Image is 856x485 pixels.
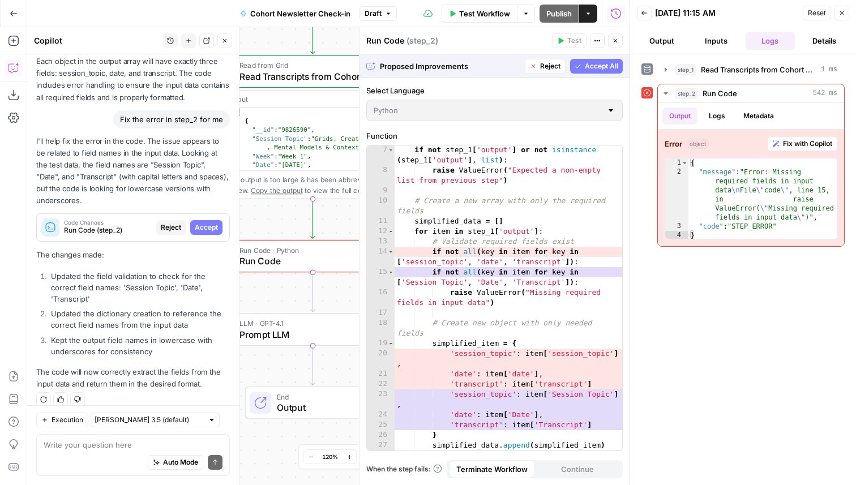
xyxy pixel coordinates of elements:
[585,61,618,71] span: Accept All
[702,108,732,125] button: Logs
[459,8,510,19] span: Test Workflow
[367,379,395,389] div: 22
[662,108,697,125] button: Output
[239,60,382,71] span: Read from Grid
[208,55,418,199] div: Read from GridRead Transcripts from Cohort GridStep 1Output[ { "__id":"9826590", "Session Topic":...
[64,220,152,225] span: Code Changes
[367,247,395,267] div: 14
[665,168,688,222] div: 2
[813,88,837,98] span: 542 ms
[808,8,826,18] span: Reset
[367,440,395,450] div: 27
[388,267,394,277] span: Toggle code folding, rows 15 through 16
[36,135,230,207] p: I'll help fix the error in the code. The issue appears to be related to field names in the input ...
[311,199,315,239] g: Edge from step_1 to step_2
[226,94,381,105] div: Output
[367,237,395,247] div: 13
[367,216,395,226] div: 11
[367,287,395,308] div: 16
[64,225,152,235] span: Run Code (step_2)
[239,254,381,268] span: Run Code
[665,158,688,168] div: 1
[388,226,394,237] span: Toggle code folding, rows 12 through 27
[682,158,688,168] span: Toggle code folding, rows 1 through 4
[675,64,696,75] span: step_1
[665,138,682,149] strong: Error
[322,452,338,461] span: 120%
[311,346,315,385] g: Edge from step_3 to end
[277,391,369,402] span: End
[380,61,520,72] span: Proposed Improvements
[367,369,395,379] div: 21
[48,308,230,331] li: Updated the dictionary creation to reference the correct field names from the input data
[239,318,381,329] span: LLM · GPT-4.1
[48,271,230,304] li: Updated the field validation to check for the correct field names: 'Session Topic', 'Date', 'Tran...
[658,84,844,102] button: 542 ms
[195,222,218,233] span: Accept
[567,36,581,46] span: Test
[658,103,844,246] div: 542 ms
[367,196,395,216] div: 10
[367,145,395,165] div: 7
[161,222,181,233] span: Reject
[367,389,395,410] div: 23
[768,136,837,151] button: Fix with Copilot
[367,165,395,186] div: 8
[803,6,831,20] button: Reset
[208,313,418,346] div: LLM · GPT-4.1Prompt LLMStep 3
[36,366,230,390] p: The code will now correctly extract the fields from the input data and return them in the desired...
[675,88,698,99] span: step_2
[746,32,795,50] button: Logs
[366,35,549,46] div: Run Code
[737,108,781,125] button: Metadata
[687,139,709,149] span: object
[535,460,621,478] button: Continue
[367,226,395,237] div: 12
[36,249,230,261] p: The changes made:
[311,272,315,312] g: Edge from step_2 to step_3
[367,308,395,318] div: 17
[783,139,832,149] span: Fix with Copilot
[799,32,849,50] button: Details
[406,35,438,46] span: ( step_2 )
[442,5,517,23] button: Test Workflow
[561,463,594,475] span: Continue
[540,61,560,71] span: Reject
[48,334,230,357] li: Kept the output field names in lowercase with underscores for consistency
[525,59,566,74] button: Reject
[570,59,623,74] button: Accept All
[658,61,844,79] button: 1 ms
[366,85,623,96] label: Select Language
[367,186,395,196] div: 9
[251,186,302,194] span: Copy the output
[546,8,572,19] span: Publish
[95,414,203,426] input: Claude Sonnet 3.5 (default)
[367,430,395,440] div: 26
[163,457,198,467] span: Auto Mode
[637,32,687,50] button: Output
[226,174,412,195] div: This output is too large & has been abbreviated for review. to view the full content.
[665,231,688,240] div: 4
[456,463,528,475] span: Terminate Workflow
[367,349,395,369] div: 20
[366,130,623,141] label: Function
[156,220,186,235] button: Reject
[366,464,442,474] span: When the step fails:
[277,401,369,414] span: Output
[250,8,350,19] span: Cohort Newsletter Check-in
[36,413,88,427] button: Execution
[388,338,394,349] span: Toggle code folding, rows 19 through 26
[36,55,230,104] p: Each object in the output array will have exactly three fields: session_topic, date, and transcri...
[821,65,837,75] span: 1 ms
[388,145,394,155] span: Toggle code folding, rows 7 through 8
[208,387,418,419] div: EndOutput
[34,35,160,46] div: Copilot
[552,33,587,48] button: Test
[374,105,602,116] input: Python
[190,220,222,235] button: Accept
[367,410,395,420] div: 24
[359,6,397,21] button: Draft
[367,267,395,287] div: 15
[239,70,382,83] span: Read Transcripts from Cohort Grid
[148,455,203,470] button: Auto Mode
